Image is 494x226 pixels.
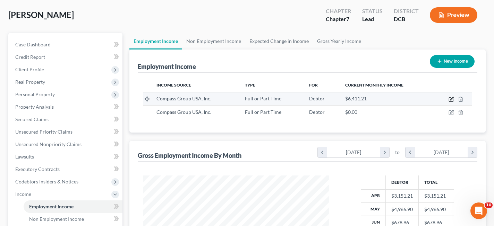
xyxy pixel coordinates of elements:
[245,96,281,101] span: Full or Part Time
[10,151,129,164] div: Attorney's Disclosure of Compensation
[10,151,122,163] a: Lawsuits
[24,213,122,225] a: Non Employment Income
[345,96,367,101] span: $6,411.21
[15,154,34,160] span: Lawsuits
[345,109,357,115] span: $0.00
[101,11,114,25] img: Profile image for Lindsey
[362,7,383,15] div: Status
[129,33,182,49] a: Employment Income
[313,33,365,49] a: Gross Yearly Income
[182,33,245,49] a: Non Employment Income
[156,109,211,115] span: Compass Group USA, Inc.
[15,42,51,47] span: Case Dashboard
[119,11,132,24] div: Close
[361,202,386,216] th: May
[10,126,122,138] a: Unsecured Priority Claims
[406,147,415,157] i: chevron_left
[24,200,122,213] a: Employment Income
[15,91,55,97] span: Personal Property
[245,82,255,88] span: Type
[10,163,122,175] a: Executory Contracts
[15,129,73,135] span: Unsecured Priority Claims
[10,131,129,151] div: Statement of Financial Affairs - Payments Made in the Last 90 days
[309,96,325,101] span: Debtor
[395,149,400,156] span: to
[326,15,351,23] div: Chapter
[309,82,318,88] span: For
[14,154,116,161] div: Attorney's Disclosure of Compensation
[386,175,419,189] th: Debtor
[14,61,125,73] p: How can we help?
[8,10,74,20] span: [PERSON_NAME]
[7,81,132,108] div: Send us a messageWe typically reply in a few hours
[15,179,78,184] span: Codebtors Insiders & Notices
[138,62,196,71] div: Employment Income
[14,118,56,125] span: Search for help
[430,55,475,68] button: New Income
[14,87,116,94] div: Send us a message
[14,134,116,148] div: Statement of Financial Affairs - Payments Made in the Last 90 days
[391,219,413,226] div: $678.96
[391,192,413,199] div: $3,151.21
[58,180,82,184] span: Messages
[10,51,122,63] a: Credit Report
[14,94,116,102] div: We typically reply in a few hours
[14,15,60,22] img: logo
[415,147,468,157] div: [DATE]
[394,7,419,15] div: District
[156,82,191,88] span: Income Source
[470,202,487,219] iframe: Intercom live chat
[10,138,122,151] a: Unsecured Nonpriority Claims
[15,116,49,122] span: Secured Claims
[309,109,325,115] span: Debtor
[15,104,54,110] span: Property Analysis
[430,7,477,23] button: Preview
[318,147,327,157] i: chevron_left
[394,15,419,23] div: DCB
[362,15,383,23] div: Lead
[93,162,139,190] button: Help
[10,114,129,128] button: Search for help
[15,141,82,147] span: Unsecured Nonpriority Claims
[15,54,45,60] span: Credit Report
[419,202,454,216] td: $4,966.90
[87,11,101,25] img: Profile image for Emma
[361,189,386,202] th: Apr
[74,11,88,25] img: Profile image for Sara
[15,166,60,172] span: Executory Contracts
[380,147,389,157] i: chevron_right
[46,162,92,190] button: Messages
[326,7,351,15] div: Chapter
[15,79,45,85] span: Real Property
[10,101,122,113] a: Property Analysis
[391,206,413,213] div: $4,966.90
[419,175,454,189] th: Total
[345,82,403,88] span: Current Monthly Income
[485,202,493,208] span: 10
[15,191,31,197] span: Income
[245,33,313,49] a: Expected Change in Income
[10,113,122,126] a: Secured Claims
[110,180,121,184] span: Help
[138,151,241,160] div: Gross Employment Income By Month
[29,216,84,222] span: Non Employment Income
[15,66,44,72] span: Client Profile
[15,180,31,184] span: Home
[468,147,477,157] i: chevron_right
[327,147,380,157] div: [DATE]
[14,49,125,61] p: Hi there!
[419,189,454,202] td: $3,151.21
[29,204,74,209] span: Employment Income
[346,16,349,22] span: 7
[156,96,211,101] span: Compass Group USA, Inc.
[245,109,281,115] span: Full or Part Time
[10,38,122,51] a: Case Dashboard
